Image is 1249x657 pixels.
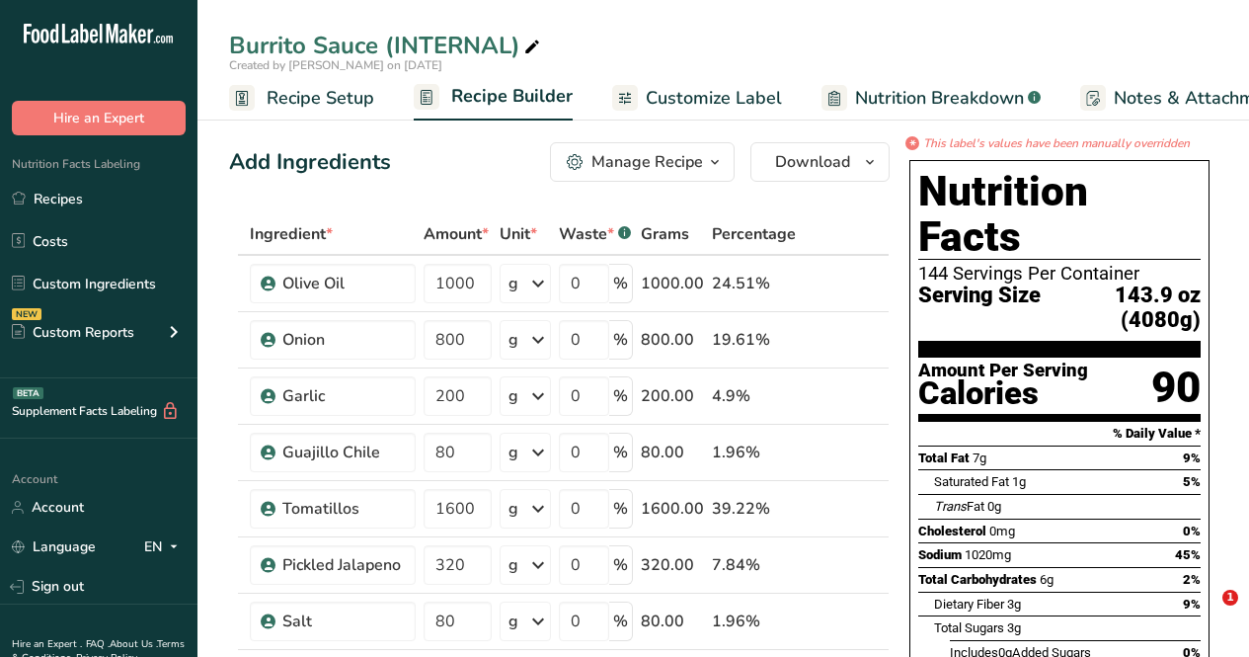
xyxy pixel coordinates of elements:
div: 1600.00 [641,497,704,521]
div: 80.00 [641,610,704,633]
div: g [508,553,518,577]
div: 7.84% [712,553,796,577]
span: Fat [934,499,984,514]
span: Amount [424,222,489,246]
span: Unit [500,222,537,246]
div: Custom Reports [12,322,134,343]
span: 45% [1175,547,1201,562]
div: EN [144,535,186,559]
span: Recipe Builder [451,83,573,110]
i: This label's values have been manually overridden [923,134,1190,152]
div: 24.51% [712,272,796,295]
section: % Daily Value * [918,422,1201,446]
div: Burrito Sauce (INTERNAL) [229,28,544,63]
a: Language [12,530,96,564]
div: Onion [282,328,404,352]
div: Salt [282,610,404,633]
span: Nutrition Breakdown [855,85,1024,112]
span: 143.9 oz (4080g) [1041,284,1201,332]
a: Recipe Setup [229,76,374,121]
a: Customize Label [612,76,782,121]
div: g [508,497,518,521]
div: Manage Recipe [591,150,703,174]
div: 39.22% [712,497,796,521]
div: 1.96% [712,441,796,464]
span: Total Fat [918,451,970,465]
div: g [508,441,518,464]
div: g [508,272,518,295]
div: Amount Per Serving [918,362,1088,380]
span: 6g [1040,572,1054,587]
span: 5% [1183,474,1201,489]
div: 200.00 [641,384,704,408]
div: 1000.00 [641,272,704,295]
button: Hire an Expert [12,101,186,135]
div: BETA [13,387,43,399]
iframe: Intercom live chat [1182,590,1229,637]
div: Add Ingredients [229,146,391,179]
div: Waste [559,222,631,246]
span: 1020mg [965,547,1011,562]
span: Created by [PERSON_NAME] on [DATE] [229,57,442,73]
span: Customize Label [646,85,782,112]
span: 9% [1183,451,1201,465]
div: 4.9% [712,384,796,408]
span: 7g [973,451,986,465]
div: Tomatillos [282,497,404,521]
div: 90 [1151,362,1201,414]
span: Total Sugars [934,620,1004,635]
div: Guajillo Chile [282,441,404,464]
span: 3g [1007,620,1021,635]
span: Cholesterol [918,524,986,538]
a: FAQ . [86,637,110,651]
span: Grams [641,222,689,246]
span: 2% [1183,572,1201,587]
span: 0% [1183,524,1201,538]
span: Serving Size [918,284,1041,332]
div: 320.00 [641,553,704,577]
span: Dietary Fiber [934,597,1004,612]
span: Sodium [918,547,962,562]
span: 0g [987,499,1001,514]
div: g [508,328,518,352]
i: Trans [934,499,967,514]
div: 80.00 [641,441,704,464]
h1: Nutrition Facts [918,169,1201,260]
a: Recipe Builder [414,74,573,122]
span: Recipe Setup [267,85,374,112]
div: Pickled Jalapeno [282,553,404,577]
span: 0mg [989,524,1015,538]
div: Olive Oil [282,272,404,295]
div: Garlic [282,384,404,408]
span: Total Carbohydrates [918,572,1037,587]
span: Download [775,150,850,174]
div: 144 Servings Per Container [918,264,1201,284]
div: 1.96% [712,610,796,633]
span: 1g [1012,474,1026,489]
a: About Us . [110,637,157,651]
button: Download [750,142,890,182]
div: Calories [918,379,1088,408]
span: 3g [1007,597,1021,612]
div: NEW [12,308,41,320]
div: 19.61% [712,328,796,352]
span: Saturated Fat [934,474,1009,489]
div: g [508,610,518,633]
span: Ingredient [250,222,333,246]
a: Hire an Expert . [12,637,82,651]
div: 800.00 [641,328,704,352]
span: 1 [1222,590,1238,606]
div: g [508,384,518,408]
span: Percentage [712,222,796,246]
button: Manage Recipe [550,142,735,182]
a: Nutrition Breakdown [821,76,1041,121]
